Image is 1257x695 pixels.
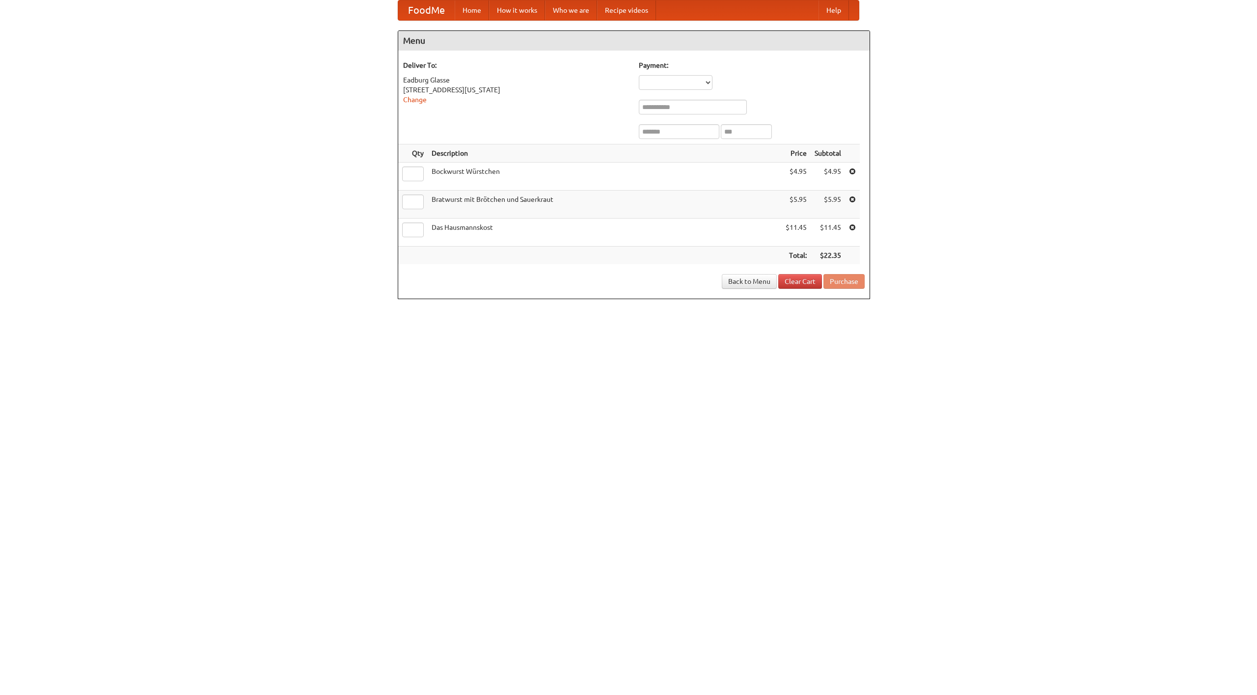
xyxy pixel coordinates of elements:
[489,0,545,20] a: How it works
[811,144,845,163] th: Subtotal
[819,0,849,20] a: Help
[722,274,777,289] a: Back to Menu
[428,144,782,163] th: Description
[639,60,865,70] h5: Payment:
[398,144,428,163] th: Qty
[782,163,811,191] td: $4.95
[782,247,811,265] th: Total:
[782,191,811,219] td: $5.95
[428,191,782,219] td: Bratwurst mit Brötchen und Sauerkraut
[545,0,597,20] a: Who we are
[403,96,427,104] a: Change
[403,60,629,70] h5: Deliver To:
[403,75,629,85] div: Eadburg Glasse
[811,247,845,265] th: $22.35
[398,0,455,20] a: FoodMe
[782,144,811,163] th: Price
[823,274,865,289] button: Purchase
[778,274,822,289] a: Clear Cart
[782,219,811,247] td: $11.45
[428,219,782,247] td: Das Hausmannskost
[597,0,656,20] a: Recipe videos
[811,219,845,247] td: $11.45
[811,191,845,219] td: $5.95
[455,0,489,20] a: Home
[428,163,782,191] td: Bockwurst Würstchen
[811,163,845,191] td: $4.95
[403,85,629,95] div: [STREET_ADDRESS][US_STATE]
[398,31,870,51] h4: Menu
